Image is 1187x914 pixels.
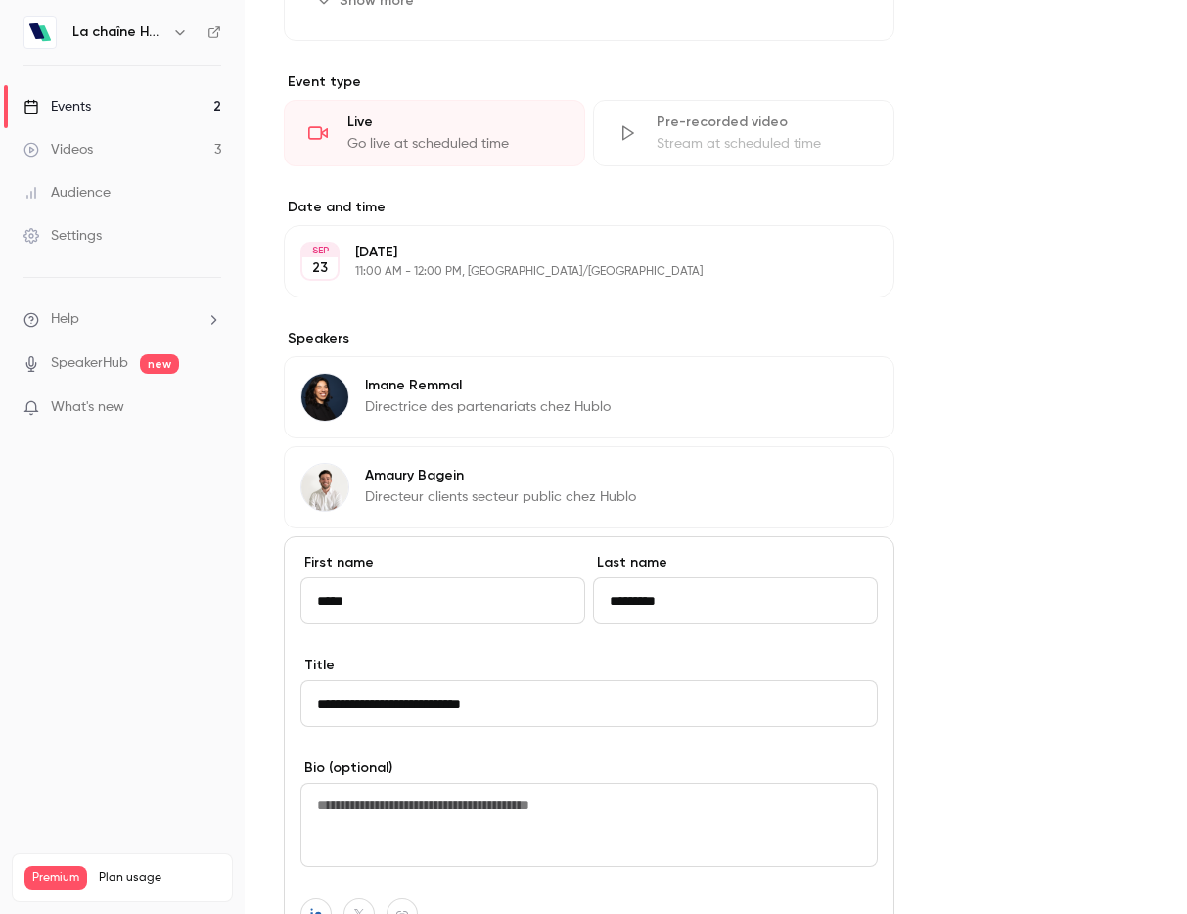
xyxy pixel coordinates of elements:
[51,397,124,418] span: What's new
[365,466,636,485] p: Amaury Bagein
[355,264,791,280] p: 11:00 AM - 12:00 PM, [GEOGRAPHIC_DATA]/[GEOGRAPHIC_DATA]
[51,353,128,374] a: SpeakerHub
[657,113,870,132] div: Pre-recorded video
[312,258,328,278] p: 23
[300,656,878,675] label: Title
[593,553,878,572] label: Last name
[355,243,791,262] p: [DATE]
[23,97,91,116] div: Events
[23,183,111,203] div: Audience
[284,198,894,217] label: Date and time
[99,870,220,886] span: Plan usage
[365,376,611,395] p: Imane Remmal
[347,113,561,132] div: Live
[140,354,179,374] span: new
[23,226,102,246] div: Settings
[284,100,585,166] div: LiveGo live at scheduled time
[365,397,611,417] p: Directrice des partenariats chez Hublo
[302,244,338,257] div: SEP
[23,309,221,330] li: help-dropdown-opener
[284,356,894,438] div: Imane RemmalImane RemmalDirectrice des partenariats chez Hublo
[24,17,56,48] img: La chaîne Hublo
[301,464,348,511] img: Amaury Bagein
[72,23,164,42] h6: La chaîne Hublo
[300,553,585,572] label: First name
[24,866,87,890] span: Premium
[51,309,79,330] span: Help
[284,446,894,528] div: Amaury BageinAmaury BageinDirecteur clients secteur public chez Hublo
[301,374,348,421] img: Imane Remmal
[300,758,878,778] label: Bio (optional)
[284,72,894,92] p: Event type
[23,140,93,160] div: Videos
[593,100,894,166] div: Pre-recorded videoStream at scheduled time
[347,134,561,154] div: Go live at scheduled time
[657,134,870,154] div: Stream at scheduled time
[365,487,636,507] p: Directeur clients secteur public chez Hublo
[284,329,894,348] label: Speakers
